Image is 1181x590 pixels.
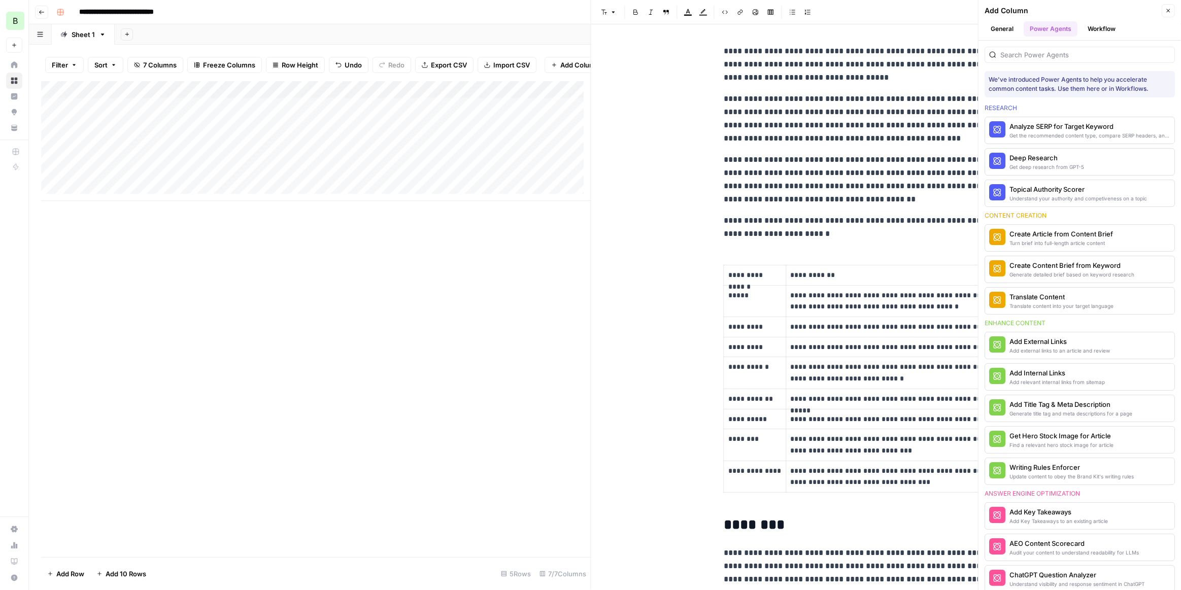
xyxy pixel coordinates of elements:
button: Analyze SERP for Target KeywordGet the recommended content type, compare SERP headers, and analyz... [985,117,1174,144]
span: 7 Columns [143,60,177,70]
a: Learning Hub [6,553,22,570]
div: Add Internal Links [1009,368,1105,378]
button: Freeze Columns [187,57,262,73]
div: Translate content into your target language [1009,302,1113,310]
div: Add Title Tag & Meta Description [1009,399,1132,409]
span: Import CSV [493,60,530,70]
div: Find a relevant hero stock image for article [1009,441,1113,449]
div: Update content to obey the Brand Kit's writing rules [1009,472,1134,480]
div: Create Article from Content Brief [1009,229,1113,239]
button: Add Key TakeawaysAdd Key Takeaways to an existing article [985,503,1174,529]
button: Translate ContentTranslate content into your target language [985,288,1174,314]
button: Add Column [545,57,606,73]
a: Browse [6,73,22,89]
button: Create Content Brief from KeywordGenerate detailed brief based on keyword research [985,256,1174,283]
div: Analyze SERP for Target Keyword [1009,121,1170,131]
div: Generate title tag and meta descriptions for a page [1009,409,1132,418]
span: Freeze Columns [203,60,255,70]
button: Import CSV [478,57,536,73]
span: Add Row [56,569,84,579]
div: Research [985,103,1175,113]
div: Understand visibility and response sentiment in ChatGPT [1009,580,1144,588]
input: Search Power Agents [1000,50,1170,60]
div: AEO Content Scorecard [1009,538,1139,548]
a: Opportunities [6,104,22,120]
a: Usage [6,537,22,553]
div: Get Hero Stock Image for Article [1009,431,1113,441]
button: Add Title Tag & Meta DescriptionGenerate title tag and meta descriptions for a page [985,395,1174,422]
button: Filter [45,57,84,73]
span: Undo [345,60,362,70]
button: Redo [373,57,411,73]
button: Sort [88,57,123,73]
button: Row Height [266,57,325,73]
div: Create Content Brief from Keyword [1009,260,1134,270]
div: Audit your content to understand readability for LLMs [1009,548,1139,557]
div: Sheet 1 [72,29,95,40]
div: Get the recommended content type, compare SERP headers, and analyze SERP patterns [1009,131,1170,140]
button: AEO Content ScorecardAudit your content to understand readability for LLMs [985,534,1174,561]
a: Home [6,57,22,73]
button: Add Internal LinksAdd relevant internal links from sitemap [985,364,1174,390]
div: 7/7 Columns [535,566,591,582]
button: Add 10 Rows [90,566,152,582]
div: Writing Rules Enforcer [1009,462,1134,472]
div: Add Key Takeaways to an existing article [1009,517,1108,525]
button: Add Row [41,566,90,582]
button: Deep ResearchGet deep research from GPT-5 [985,149,1174,175]
button: Undo [329,57,368,73]
span: Add 10 Rows [106,569,146,579]
button: General [985,21,1020,37]
a: Settings [6,521,22,537]
div: Understand your authority and competiveness on a topic [1009,194,1147,202]
span: Sort [94,60,108,70]
div: Add external links to an article and review [1009,346,1110,355]
div: Add Key Takeaways [1009,507,1108,517]
button: Writing Rules EnforcerUpdate content to obey the Brand Kit's writing rules [985,458,1174,484]
div: Answer engine optimization [985,489,1175,498]
div: We've introduced Power Agents to help you accelerate common content tasks. Use them here or in Wo... [989,75,1171,93]
a: Insights [6,88,22,105]
button: Workspace: Bitly [6,8,22,33]
div: Turn brief into full-length article content [1009,239,1113,247]
span: B [13,15,18,27]
div: ChatGPT Question Analyzer [1009,570,1144,580]
div: Content creation [985,211,1175,220]
button: Export CSV [415,57,474,73]
div: 5 Rows [497,566,535,582]
button: Help + Support [6,570,22,586]
div: Generate detailed brief based on keyword research [1009,270,1134,279]
span: Redo [388,60,404,70]
span: Row Height [282,60,318,70]
span: Filter [52,60,68,70]
div: Enhance content [985,319,1175,328]
button: 7 Columns [127,57,183,73]
button: Power Agents [1024,21,1077,37]
div: Translate Content [1009,292,1113,302]
div: Deep Research [1009,153,1084,163]
a: Your Data [6,120,22,136]
button: Get Hero Stock Image for ArticleFind a relevant hero stock image for article [985,427,1174,453]
button: Workflow [1082,21,1122,37]
button: Create Article from Content BriefTurn brief into full-length article content [985,225,1174,251]
button: Add External LinksAdd external links to an article and review [985,332,1174,359]
span: Export CSV [431,60,467,70]
div: Topical Authority Scorer [1009,184,1147,194]
button: Topical Authority ScorerUnderstand your authority and competiveness on a topic [985,180,1174,206]
span: Add Column [560,60,599,70]
div: Add External Links [1009,336,1110,346]
a: Sheet 1 [52,24,115,45]
div: Add relevant internal links from sitemap [1009,378,1105,386]
div: Get deep research from GPT-5 [1009,163,1084,171]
